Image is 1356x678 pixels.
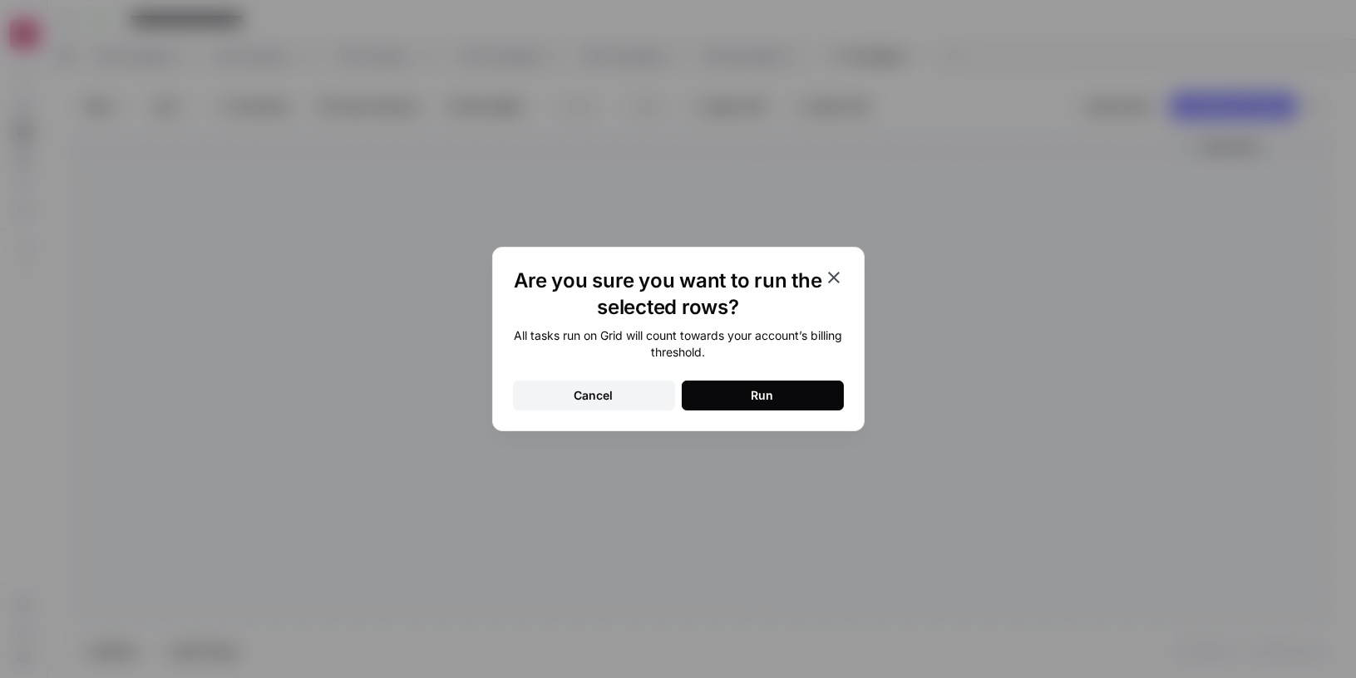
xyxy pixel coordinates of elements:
[574,387,614,404] div: Cancel
[682,381,844,410] button: Run
[513,381,675,410] button: Cancel
[513,327,844,361] div: All tasks run on Grid will count towards your account’s billing threshold.
[752,387,774,404] div: Run
[513,268,824,321] h1: Are you sure you want to run the selected rows?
